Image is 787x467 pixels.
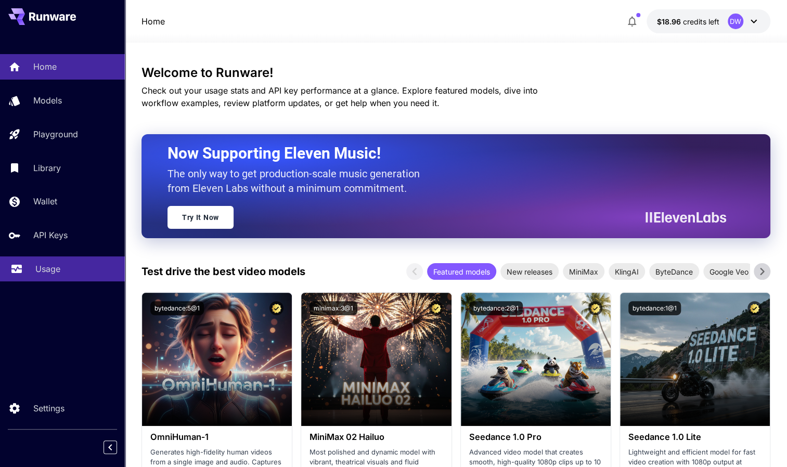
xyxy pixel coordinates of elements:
[609,263,645,280] div: KlingAI
[461,293,611,426] img: alt
[111,438,125,457] div: Collapse sidebar
[309,432,443,442] h3: MiniMax 02 Hailuo
[309,301,357,315] button: minimax:3@1
[657,16,719,27] div: $18.95921
[141,15,165,28] a: Home
[657,17,683,26] span: $18.96
[609,266,645,277] span: KlingAI
[167,144,718,163] h2: Now Supporting Eleven Music!
[33,162,61,174] p: Library
[469,432,602,442] h3: Seedance 1.0 Pro
[588,301,602,315] button: Certified Model – Vetted for best performance and includes a commercial license.
[563,266,604,277] span: MiniMax
[35,263,60,275] p: Usage
[104,440,117,454] button: Collapse sidebar
[620,293,770,426] img: alt
[427,266,496,277] span: Featured models
[167,206,234,229] a: Try It Now
[141,15,165,28] nav: breadcrumb
[647,9,770,33] button: $18.95921DW
[33,402,64,414] p: Settings
[269,301,283,315] button: Certified Model – Vetted for best performance and includes a commercial license.
[427,263,496,280] div: Featured models
[683,17,719,26] span: credits left
[747,301,762,315] button: Certified Model – Vetted for best performance and includes a commercial license.
[167,166,428,196] p: The only way to get production-scale music generation from Eleven Labs without a minimum commitment.
[33,60,57,73] p: Home
[628,301,681,315] button: bytedance:1@1
[469,301,523,315] button: bytedance:2@1
[150,301,204,315] button: bytedance:5@1
[500,263,559,280] div: New releases
[703,263,755,280] div: Google Veo
[33,195,57,207] p: Wallet
[141,85,538,108] span: Check out your usage stats and API key performance at a glance. Explore featured models, dive int...
[563,263,604,280] div: MiniMax
[728,14,743,29] div: DW
[33,229,68,241] p: API Keys
[649,263,699,280] div: ByteDance
[142,293,292,426] img: alt
[429,301,443,315] button: Certified Model – Vetted for best performance and includes a commercial license.
[703,266,755,277] span: Google Veo
[150,432,283,442] h3: OmniHuman‑1
[141,264,305,279] p: Test drive the best video models
[628,432,762,442] h3: Seedance 1.0 Lite
[649,266,699,277] span: ByteDance
[33,128,78,140] p: Playground
[301,293,451,426] img: alt
[33,94,62,107] p: Models
[141,66,770,80] h3: Welcome to Runware!
[500,266,559,277] span: New releases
